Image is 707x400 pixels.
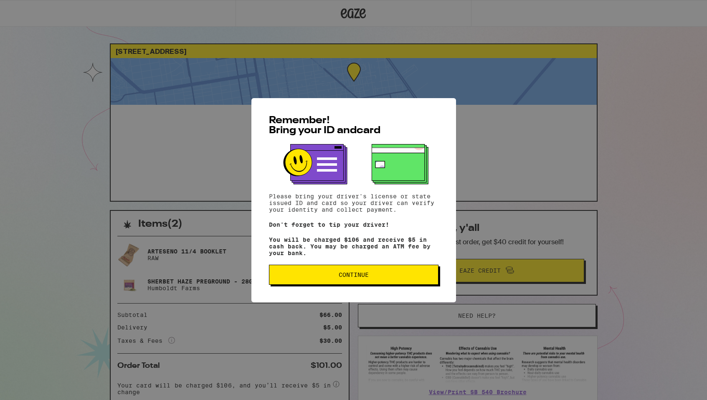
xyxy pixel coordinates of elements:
[269,236,438,256] p: You will be charged $106 and receive $5 in cash back. You may be charged an ATM fee by your bank.
[269,193,438,213] p: Please bring your driver's license or state issued ID and card so your driver can verify your ide...
[339,272,369,278] span: Continue
[269,265,438,285] button: Continue
[269,221,438,228] p: Don't forget to tip your driver!
[269,116,380,136] span: Remember! Bring your ID and card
